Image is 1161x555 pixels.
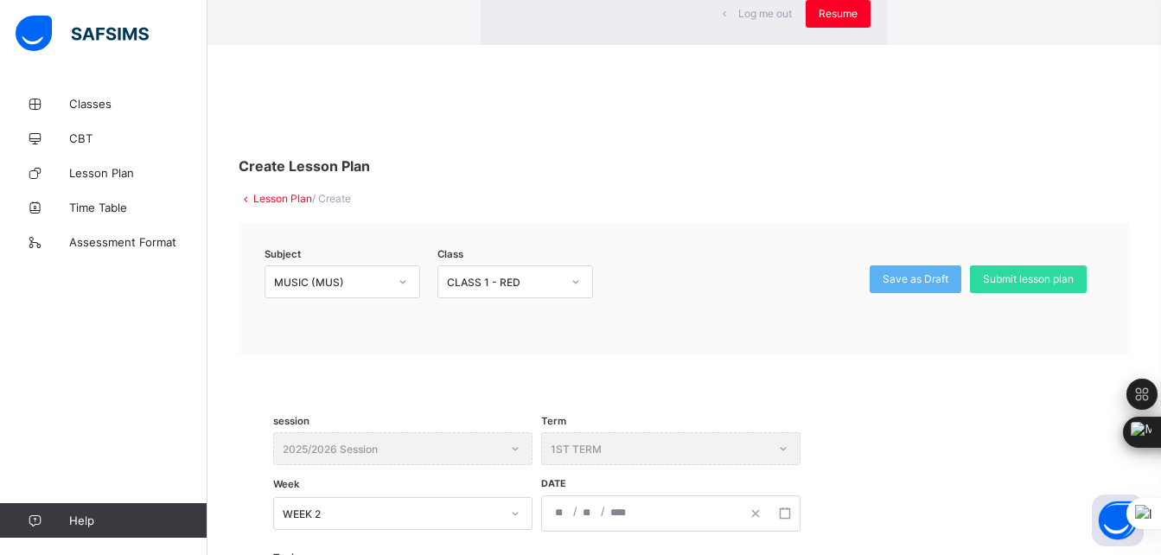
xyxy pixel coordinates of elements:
div: CLASS 1 - RED [447,275,561,288]
span: CBT [69,131,207,145]
span: Class [437,248,463,260]
span: Term [541,415,566,427]
span: / Create [312,192,351,205]
span: Time Table [69,201,207,214]
span: Classes [69,97,207,111]
span: / [571,504,578,519]
button: Open asap [1092,494,1144,546]
span: session [273,415,309,427]
span: Submit lesson plan [983,272,1074,285]
span: Resume [819,7,858,20]
span: Create Lesson Plan [239,157,370,175]
span: Save as Draft [883,272,948,285]
span: Subject [265,248,301,260]
span: Week [273,478,299,490]
span: Assessment Format [69,235,207,249]
span: Help [69,514,207,527]
img: safsims [16,16,149,52]
a: Lesson Plan [253,192,312,205]
div: WEEK 2 [283,507,501,520]
span: / [599,504,606,519]
span: Date [541,478,566,489]
span: Lesson Plan [69,166,207,180]
div: MUSIC (MUS) [274,275,388,288]
span: Log me out [738,7,792,20]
